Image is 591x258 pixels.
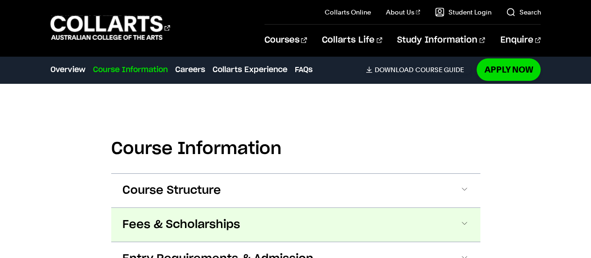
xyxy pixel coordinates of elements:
a: Student Login [435,7,491,17]
button: Fees & Scholarships [111,208,480,242]
a: Careers [175,64,205,75]
a: FAQs [295,64,313,75]
a: Courses [264,25,307,56]
span: Fees & Scholarships [122,217,240,232]
a: Collarts Online [325,7,371,17]
span: Course Structure [122,183,221,198]
a: Course Information [93,64,168,75]
div: Go to homepage [50,15,170,41]
button: Course Structure [111,174,480,207]
a: Study Information [397,25,485,56]
a: DownloadCourse Guide [366,66,471,74]
a: Apply Now [477,59,541,81]
a: Collarts Life [322,25,382,56]
h2: Course Information [111,139,480,159]
span: Download [374,66,413,74]
a: About Us [386,7,420,17]
a: Collarts Experience [213,64,287,75]
a: Enquire [500,25,541,56]
a: Overview [50,64,85,75]
a: Search [506,7,541,17]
